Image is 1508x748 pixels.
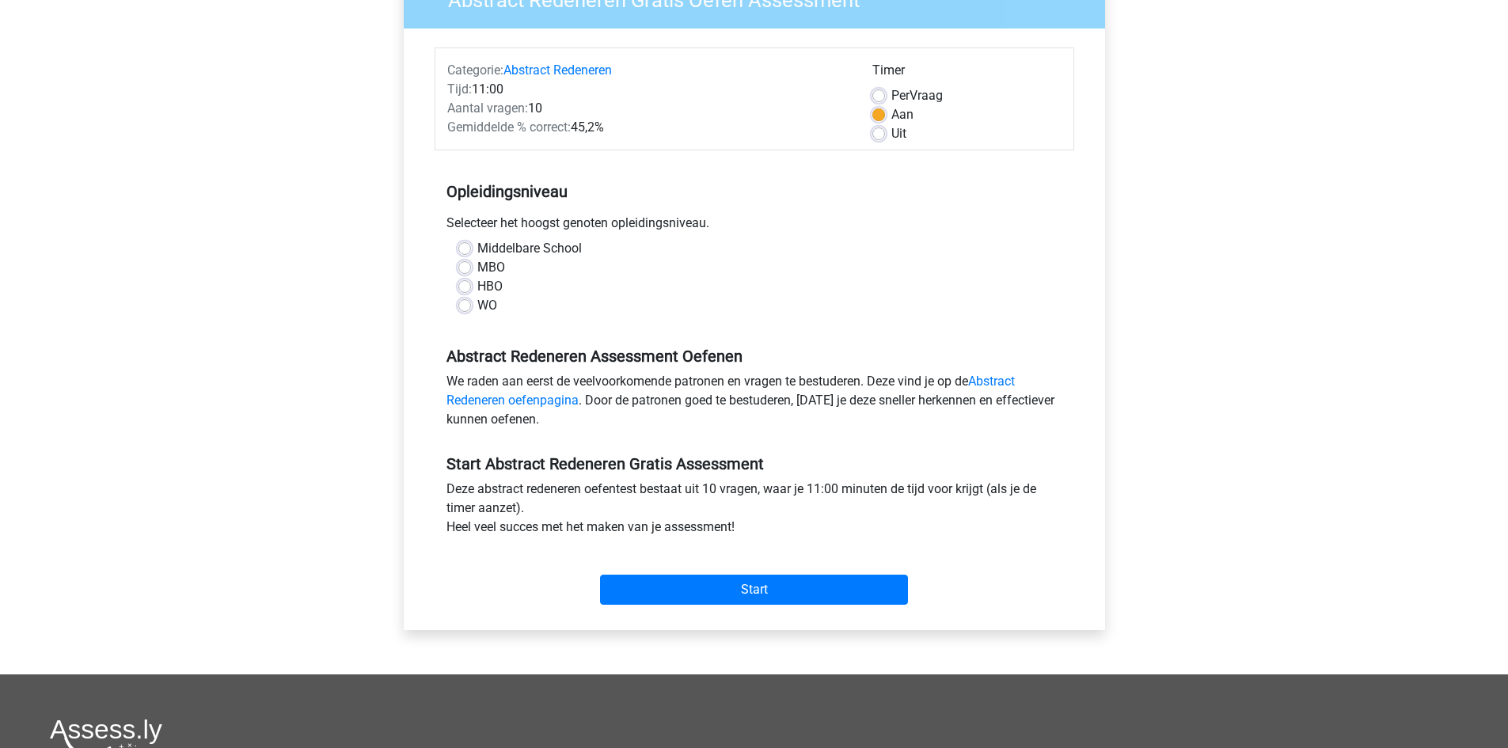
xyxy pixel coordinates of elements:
[435,118,860,137] div: 45,2%
[447,63,503,78] span: Categorie:
[891,86,943,105] label: Vraag
[477,296,497,315] label: WO
[447,120,571,135] span: Gemiddelde % correct:
[446,347,1062,366] h5: Abstract Redeneren Assessment Oefenen
[891,105,914,124] label: Aan
[446,454,1062,473] h5: Start Abstract Redeneren Gratis Assessment
[891,88,910,103] span: Per
[435,480,1074,543] div: Deze abstract redeneren oefentest bestaat uit 10 vragen, waar je 11:00 minuten de tijd voor krijg...
[503,63,612,78] a: Abstract Redeneren
[435,372,1074,435] div: We raden aan eerst de veelvoorkomende patronen en vragen te bestuderen. Deze vind je op de . Door...
[600,575,908,605] input: Start
[435,99,860,118] div: 10
[477,239,582,258] label: Middelbare School
[435,214,1074,239] div: Selecteer het hoogst genoten opleidingsniveau.
[435,80,860,99] div: 11:00
[447,101,528,116] span: Aantal vragen:
[872,61,1062,86] div: Timer
[477,258,505,277] label: MBO
[447,82,472,97] span: Tijd:
[477,277,503,296] label: HBO
[891,124,906,143] label: Uit
[446,176,1062,207] h5: Opleidingsniveau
